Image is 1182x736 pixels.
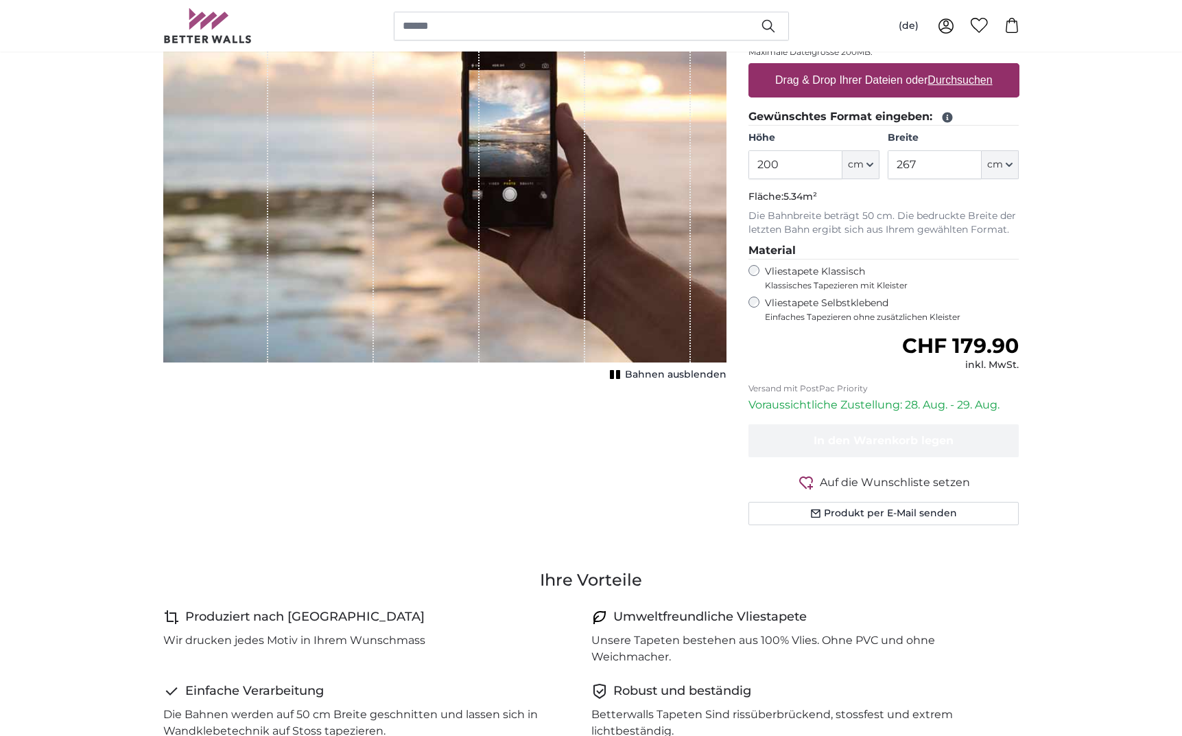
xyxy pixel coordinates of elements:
[591,632,1008,665] p: Unsere Tapeten bestehen aus 100% Vlies. Ohne PVC und ohne Weichmacher.
[820,474,970,491] span: Auf die Wunschliste setzen
[783,190,817,203] span: 5.34m²
[625,368,726,382] span: Bahnen ausblenden
[842,150,879,179] button: cm
[765,280,1008,291] span: Klassisches Tapezieren mit Kleister
[606,365,726,384] button: Bahnen ausblenden
[765,265,1008,291] label: Vliestapete Klassisch
[888,131,1019,145] label: Breite
[888,14,930,38] button: (de)
[613,682,751,701] h4: Robust und beständig
[748,397,1019,413] p: Voraussichtliche Zustellung: 28. Aug. - 29. Aug.
[748,209,1019,237] p: Die Bahnbreite beträgt 50 cm. Die bedruckte Breite der letzten Bahn ergibt sich aus Ihrem gewählt...
[748,190,1019,204] p: Fläche:
[613,608,807,627] h4: Umweltfreundliche Vliestapete
[927,74,992,86] u: Durchsuchen
[163,569,1019,591] h3: Ihre Vorteile
[748,424,1019,457] button: In den Warenkorb legen
[748,474,1019,491] button: Auf die Wunschliste setzen
[902,333,1019,358] span: CHF 179.90
[185,682,324,701] h4: Einfache Verarbeitung
[185,608,425,627] h4: Produziert nach [GEOGRAPHIC_DATA]
[748,383,1019,394] p: Versand mit PostPac Priority
[163,632,425,649] p: Wir drucken jedes Motiv in Ihrem Wunschmass
[765,312,1019,323] span: Einfaches Tapezieren ohne zusätzlichen Kleister
[982,150,1019,179] button: cm
[748,47,1019,58] p: Maximale Dateigrösse 200MB.
[902,358,1019,372] div: inkl. MwSt.
[748,502,1019,525] button: Produkt per E-Mail senden
[814,434,954,447] span: In den Warenkorb legen
[748,131,879,145] label: Höhe
[848,158,864,172] span: cm
[765,297,1019,323] label: Vliestapete Selbstklebend
[748,242,1019,260] legend: Material
[770,67,998,94] label: Drag & Drop Ihrer Dateien oder
[987,158,1003,172] span: cm
[163,8,252,43] img: Betterwalls
[748,108,1019,126] legend: Gewünschtes Format eingeben:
